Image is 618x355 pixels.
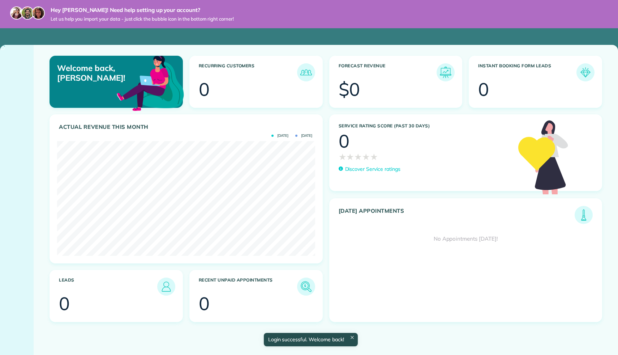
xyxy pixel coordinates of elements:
[32,7,45,20] img: michelle-19f622bdf1676172e81f8f8fba1fb50e276960ebfe0243fe18214015130c80e4.jpg
[330,224,602,254] div: No Appointments [DATE]!
[271,134,288,138] span: [DATE]
[478,63,576,81] h3: Instant Booking Form Leads
[51,16,234,22] span: Let us help you import your data - just click the bubble icon in the bottom right corner!
[346,150,354,163] span: ★
[159,279,173,294] img: icon_leads-1bed01f49abd5b7fead27621c3d59655bb73ed531f8eeb49469d10e621d6b896.png
[10,7,23,20] img: maria-72a9807cf96188c08ef61303f053569d2e2a8a1cde33d635c8a3ac13582a053d.jpg
[578,65,593,80] img: icon_form_leads-04211a6a04a5b2264e4ee56bc0799ec3eb69b7e499cbb523a139df1d13a81ae0.png
[57,63,140,83] p: Welcome back, [PERSON_NAME]!
[59,295,70,313] div: 0
[339,150,347,163] span: ★
[339,132,349,150] div: 0
[339,165,400,173] a: Discover Service ratings
[115,47,185,118] img: dashboard_welcome-42a62b7d889689a78055ac9021e634bf52bae3f8056760290aed330b23ab8690.png
[339,123,511,128] h3: Service Rating score (past 30 days)
[362,150,370,163] span: ★
[199,80,210,98] div: 0
[263,333,357,346] div: Login successful. Welcome back!
[576,208,591,222] img: icon_todays_appointments-901f7ab196bb0bea1936b74009e4eb5ffbc2d2711fa7634e0d609ed5ef32b18b.png
[339,80,360,98] div: $0
[21,7,34,20] img: jorge-587dff0eeaa6aab1f244e6dc62b8924c3b6ad411094392a53c71c6c4a576187d.jpg
[354,150,362,163] span: ★
[51,7,234,14] strong: Hey [PERSON_NAME]! Need help setting up your account?
[339,208,575,224] h3: [DATE] Appointments
[299,279,313,294] img: icon_unpaid_appointments-47b8ce3997adf2238b356f14209ab4cced10bd1f174958f3ca8f1d0dd7fffeee.png
[295,134,312,138] span: [DATE]
[339,63,437,81] h3: Forecast Revenue
[59,124,315,130] h3: Actual Revenue this month
[59,278,157,296] h3: Leads
[199,295,210,313] div: 0
[438,65,453,80] img: icon_forecast_revenue-8c13a41c7ed35a8dcfafea3cbb826a0462acb37728057bba2d056411b612bbbe.png
[299,65,313,80] img: icon_recurring_customers-cf858462ba22bcd05b5a5880d41d6543d210077de5bb9ebc9590e49fd87d84ed.png
[478,80,489,98] div: 0
[199,278,297,296] h3: Recent unpaid appointments
[345,165,400,173] p: Discover Service ratings
[199,63,297,81] h3: Recurring Customers
[370,150,378,163] span: ★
